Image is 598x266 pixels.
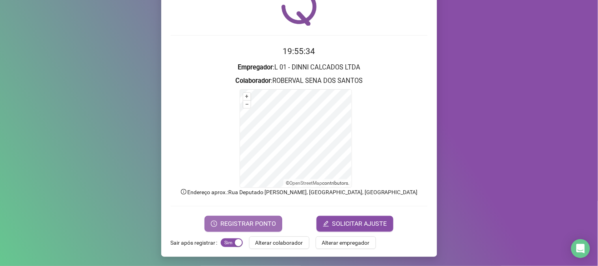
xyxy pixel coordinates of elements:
[283,47,315,56] time: 19:55:34
[243,93,251,100] button: +
[571,239,590,258] div: Open Intercom Messenger
[211,221,217,227] span: clock-circle
[289,180,322,186] a: OpenStreetMap
[171,62,428,73] h3: : L 01 - DINNI CALCADOS LTDA
[322,238,370,247] span: Alterar empregador
[323,221,329,227] span: edit
[220,219,276,229] span: REGISTRAR PONTO
[243,101,251,108] button: –
[205,216,282,232] button: REGISTRAR PONTO
[238,64,273,71] strong: Empregador
[249,236,309,249] button: Alterar colaborador
[171,76,428,86] h3: : ROBERVAL SENA DOS SANTOS
[286,180,349,186] li: © contributors.
[171,236,221,249] label: Sair após registrar
[171,188,428,197] p: Endereço aprox. : Rua Deputado [PERSON_NAME], [GEOGRAPHIC_DATA], [GEOGRAPHIC_DATA]
[180,188,187,195] span: info-circle
[332,219,387,229] span: SOLICITAR AJUSTE
[255,238,303,247] span: Alterar colaborador
[317,216,393,232] button: editSOLICITAR AJUSTE
[235,77,271,84] strong: Colaborador
[316,236,376,249] button: Alterar empregador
